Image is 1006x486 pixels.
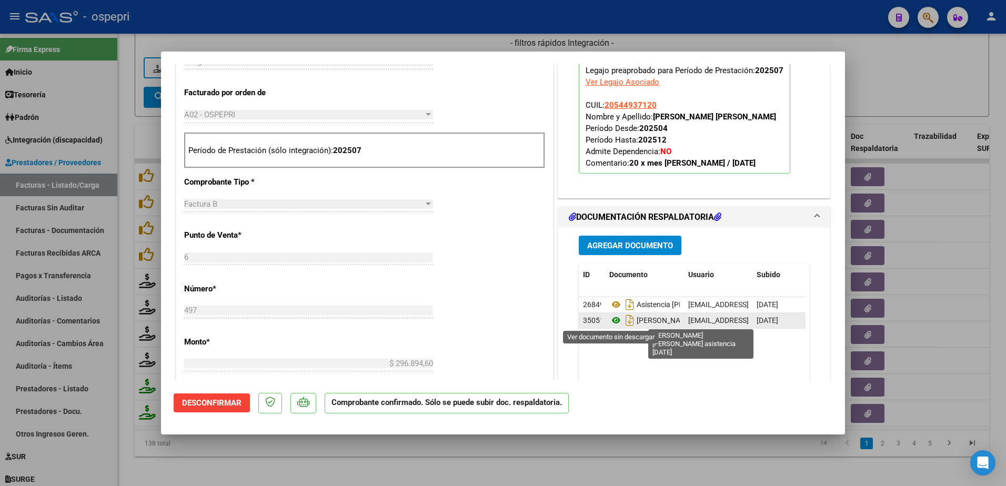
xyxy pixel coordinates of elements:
p: Facturado por orden de [184,87,293,99]
span: Comentario: [586,158,756,168]
datatable-header-cell: Subido [752,264,805,286]
span: Factura B [184,199,217,209]
span: A02 - OSPEPRI [184,110,235,119]
span: [EMAIL_ADDRESS][DOMAIN_NAME] - [PERSON_NAME] [PERSON_NAME] [688,316,924,325]
strong: NO [660,147,671,156]
button: Desconfirmar [174,393,250,412]
p: Comprobante confirmado. Sólo se puede subir doc. respaldatoria. [325,393,569,413]
strong: 20 x mes [PERSON_NAME] / [DATE] [629,158,756,168]
p: Comprobante Tipo * [184,176,293,188]
span: Asistencia [PERSON_NAME][DATE] [609,300,750,309]
span: CUIL: Nombre y Apellido: Período Desde: Período Hasta: Admite Dependencia: [586,100,776,168]
p: Número [184,283,293,295]
span: [DATE] [757,300,778,309]
div: Open Intercom Messenger [970,450,995,475]
p: Monto [184,336,293,348]
span: [EMAIL_ADDRESS][DOMAIN_NAME] - [PERSON_NAME] [PERSON_NAME] [688,300,924,309]
datatable-header-cell: Documento [605,264,684,286]
span: [PERSON_NAME] [PERSON_NAME] Asistencia [DATE] [609,316,809,325]
strong: [PERSON_NAME] [PERSON_NAME] [653,112,776,121]
span: Usuario [688,270,714,279]
div: Ver Legajo Asociado [586,76,659,88]
span: 20544937120 [605,100,657,110]
strong: 202507 [333,146,361,155]
span: 35051 [583,316,604,325]
div: DOCUMENTACIÓN RESPALDATORIA [558,228,830,446]
datatable-header-cell: Acción [805,264,858,286]
span: 26849 [583,300,604,309]
i: Descargar documento [623,312,637,329]
strong: 202512 [638,135,667,145]
span: ID [583,270,590,279]
datatable-header-cell: ID [579,264,605,286]
span: Desconfirmar [182,398,242,408]
span: Agregar Documento [587,241,673,250]
datatable-header-cell: Usuario [684,264,752,286]
strong: 202504 [639,124,668,133]
span: [DATE] [757,316,778,325]
mat-expansion-panel-header: DOCUMENTACIÓN RESPALDATORIA [558,207,830,228]
strong: 202507 [755,66,783,75]
i: Descargar documento [623,296,637,313]
span: Subido [757,270,780,279]
span: Documento [609,270,648,279]
h1: DOCUMENTACIÓN RESPALDATORIA [569,211,721,224]
p: Legajo preaprobado para Período de Prestación: [579,61,790,174]
p: Período de Prestación (sólo integración): [188,145,541,157]
p: Punto de Venta [184,229,293,241]
button: Agregar Documento [579,236,681,255]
